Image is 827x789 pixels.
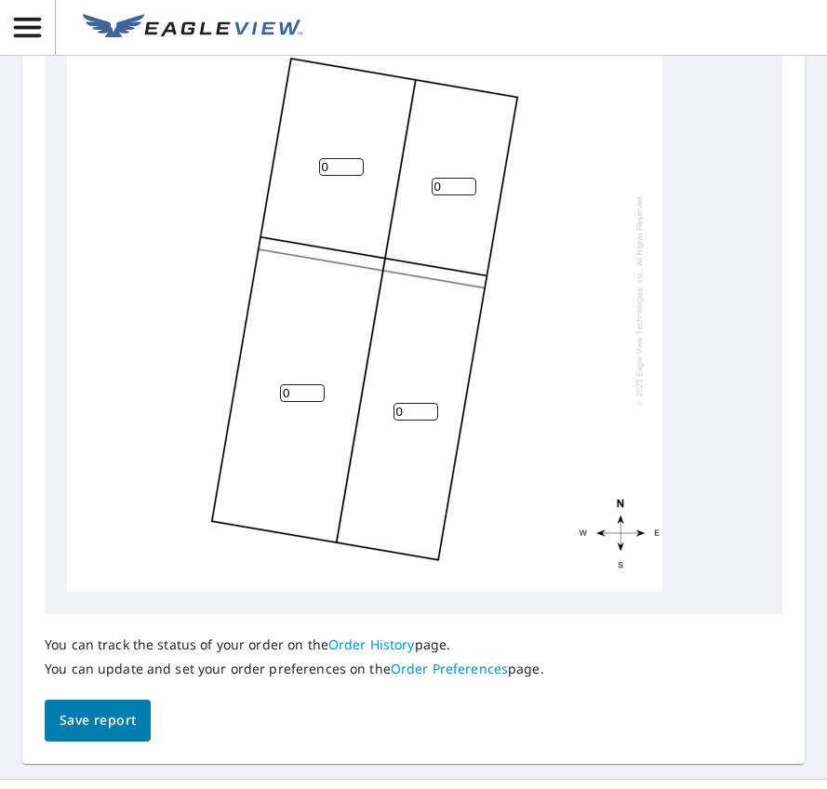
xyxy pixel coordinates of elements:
img: EV Logo [83,14,302,42]
a: EV Logo [72,3,313,53]
p: You can track the status of your order on the page. [45,636,544,653]
span: Save report [60,709,136,732]
button: Save report [45,700,151,742]
a: Order History [328,635,415,653]
a: Order Preferences [391,660,508,677]
p: You can update and set your order preferences on the page. [45,661,544,677]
